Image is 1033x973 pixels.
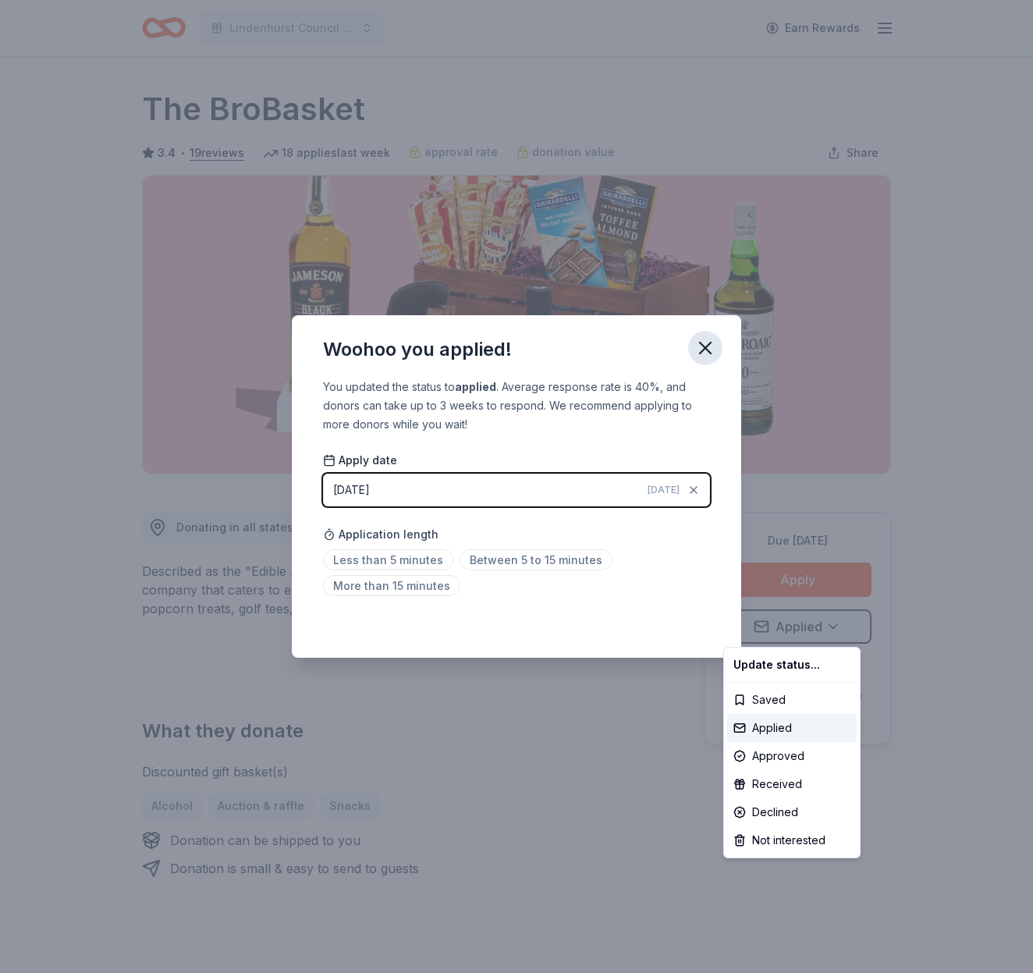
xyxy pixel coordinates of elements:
div: Received [727,770,857,798]
span: Apply date [323,453,397,468]
button: [DATE][DATE] [323,474,710,506]
div: You updated the status to . Average response rate is 40%, and donors can take up to 3 weeks to re... [323,378,710,434]
div: Not interested [727,826,857,854]
b: applied [455,380,496,393]
div: Applied [727,714,857,742]
div: [DATE] [333,481,370,499]
span: Between 5 to 15 minutes [460,549,612,570]
div: Saved [727,686,857,714]
div: Approved [727,742,857,770]
div: Woohoo you applied! [323,337,512,362]
span: More than 15 minutes [323,575,460,596]
div: Declined [727,798,857,826]
div: Update status... [727,651,857,679]
span: Application length [323,525,438,544]
span: [DATE] [648,484,680,496]
span: Less than 5 minutes [323,549,453,570]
